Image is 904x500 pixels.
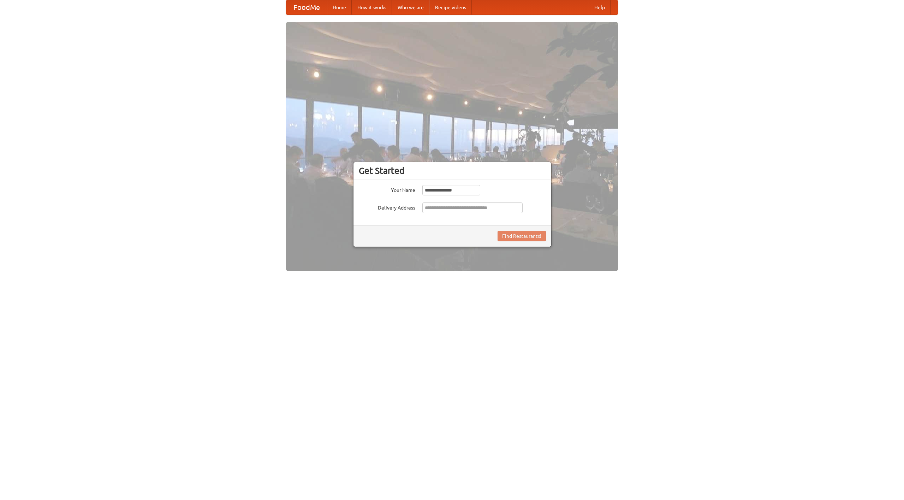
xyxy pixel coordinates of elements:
label: Your Name [359,185,415,194]
a: How it works [352,0,392,14]
a: Help [589,0,611,14]
a: Who we are [392,0,429,14]
h3: Get Started [359,165,546,176]
a: Recipe videos [429,0,472,14]
a: FoodMe [286,0,327,14]
a: Home [327,0,352,14]
label: Delivery Address [359,202,415,211]
button: Find Restaurants! [498,231,546,241]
